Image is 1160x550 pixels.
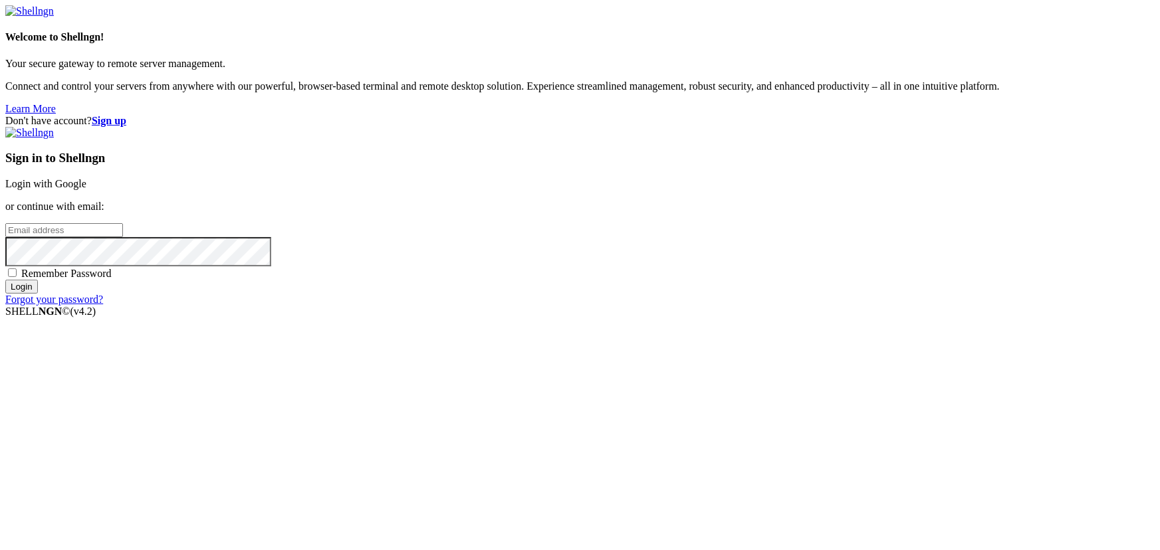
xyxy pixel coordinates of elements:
p: or continue with email: [5,201,1155,213]
p: Connect and control your servers from anywhere with our powerful, browser-based terminal and remo... [5,80,1155,92]
span: SHELL © [5,306,96,317]
img: Shellngn [5,127,54,139]
a: Login with Google [5,178,86,189]
input: Login [5,280,38,294]
h4: Welcome to Shellngn! [5,31,1155,43]
a: Forgot your password? [5,294,103,305]
img: Shellngn [5,5,54,17]
input: Remember Password [8,268,17,277]
div: Don't have account? [5,115,1155,127]
a: Learn More [5,103,56,114]
p: Your secure gateway to remote server management. [5,58,1155,70]
input: Email address [5,223,123,237]
a: Sign up [92,115,126,126]
span: Remember Password [21,268,112,279]
span: 4.2.0 [70,306,96,317]
b: NGN [39,306,62,317]
h3: Sign in to Shellngn [5,151,1155,165]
